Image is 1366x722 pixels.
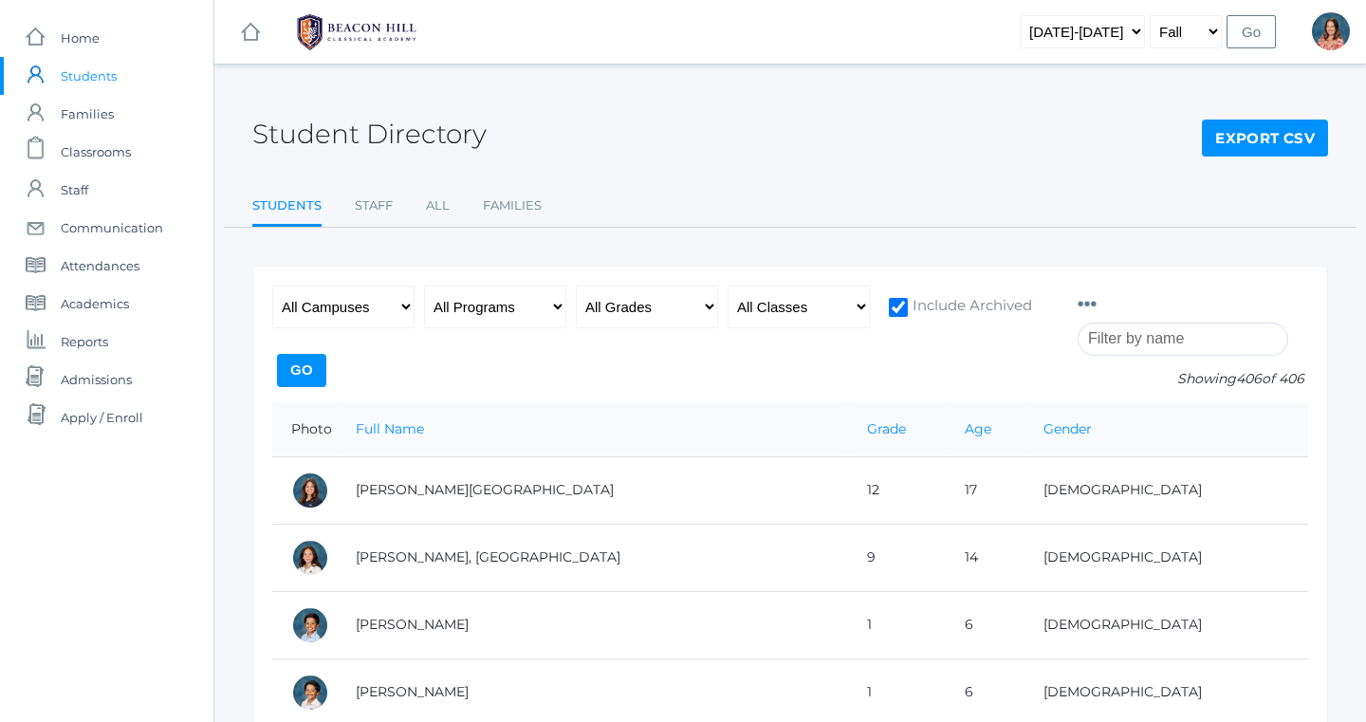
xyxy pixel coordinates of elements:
[1024,524,1308,591] td: [DEMOGRAPHIC_DATA]
[848,524,946,591] td: 9
[426,187,450,225] a: All
[61,285,129,323] span: Academics
[355,187,393,225] a: Staff
[61,57,117,95] span: Students
[1312,12,1350,50] div: Jennifer Jenkins
[1043,420,1092,437] a: Gender
[61,95,114,133] span: Families
[61,323,108,361] span: Reports
[61,209,163,247] span: Communication
[1078,323,1288,356] input: Filter by name
[61,361,132,398] span: Admissions
[946,524,1024,591] td: 14
[337,456,848,524] td: [PERSON_NAME][GEOGRAPHIC_DATA]
[61,133,131,171] span: Classrooms
[291,539,329,577] div: Phoenix Abdulla
[61,171,88,209] span: Staff
[889,298,908,317] input: Include Archived
[337,524,848,591] td: [PERSON_NAME], [GEOGRAPHIC_DATA]
[965,420,991,437] a: Age
[61,19,100,57] span: Home
[277,354,326,387] input: Go
[291,606,329,644] div: Dominic Abrea
[1024,456,1308,524] td: [DEMOGRAPHIC_DATA]
[946,591,1024,658] td: 6
[1227,15,1276,48] input: Go
[867,420,906,437] a: Grade
[61,398,143,436] span: Apply / Enroll
[1236,370,1262,387] span: 406
[908,295,1032,319] span: Include Archived
[848,456,946,524] td: 12
[61,247,139,285] span: Attendances
[272,402,337,457] th: Photo
[1024,591,1308,658] td: [DEMOGRAPHIC_DATA]
[291,472,329,509] div: Charlotte Abdulla
[946,456,1024,524] td: 17
[252,120,487,149] h2: Student Directory
[1078,369,1308,389] p: Showing of 406
[848,591,946,658] td: 1
[356,420,424,437] a: Full Name
[1202,120,1328,157] a: Export CSV
[483,187,542,225] a: Families
[286,9,428,56] img: 1_BHCALogos-05.png
[337,591,848,658] td: [PERSON_NAME]
[252,187,322,228] a: Students
[291,674,329,712] div: Grayson Abrea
